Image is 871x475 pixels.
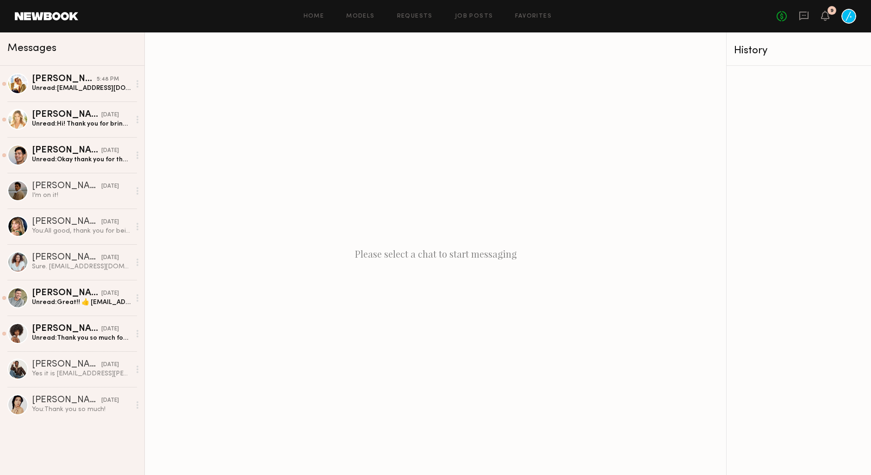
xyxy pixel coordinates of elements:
div: [DATE] [101,361,119,369]
div: Unread: Hi! Thank you for bringing me on as an option to this project! What would the second date... [32,120,131,128]
a: Requests [397,13,433,19]
div: [PERSON_NAME] [32,217,101,227]
div: [DATE] [101,218,119,227]
div: Sure. [EMAIL_ADDRESS][DOMAIN_NAME] [32,262,131,271]
div: [PERSON_NAME] [32,396,101,405]
div: You: All good, thank you for being up front -- let me reach out to the platform and see what need... [32,227,131,235]
div: [DATE] [101,396,119,405]
div: [DATE] [101,146,119,155]
div: Unread: Thank you so much for having me:) what a joy it was to work with you all. [32,334,131,342]
div: [PERSON_NAME] [32,110,101,120]
a: Home [304,13,324,19]
div: I’m on it! [32,191,131,200]
a: Job Posts [455,13,493,19]
div: [PERSON_NAME] [32,253,101,262]
div: You: Thank you so much! [32,405,131,414]
div: Please select a chat to start messaging [145,32,726,475]
div: [PERSON_NAME] [32,324,101,334]
div: History [734,45,864,56]
div: [PERSON_NAME] [32,182,101,191]
a: Models [346,13,374,19]
div: Unread: [EMAIL_ADDRESS][DOMAIN_NAME] [32,84,131,93]
div: [DATE] [101,289,119,298]
div: [DATE] [101,325,119,334]
div: Unread: Okay thank you for the update. [32,155,131,164]
div: Unread: Great!! 👍 [EMAIL_ADDRESS][DOMAIN_NAME] [32,298,131,307]
a: Favorites [515,13,552,19]
div: 9 [830,8,834,13]
div: Yes it is [EMAIL_ADDRESS][PERSON_NAME][DOMAIN_NAME] [32,369,131,378]
span: Messages [7,43,56,54]
div: 5:48 PM [97,75,119,84]
div: [PERSON_NAME] [32,289,101,298]
div: [PERSON_NAME] [32,360,101,369]
div: [DATE] [101,182,119,191]
div: [PERSON_NAME] [32,75,97,84]
div: [PERSON_NAME] [32,146,101,155]
div: [DATE] [101,253,119,262]
div: [DATE] [101,111,119,120]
